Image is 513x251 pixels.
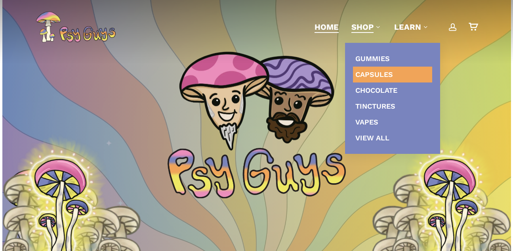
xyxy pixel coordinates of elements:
a: Gummies [353,51,432,67]
span: Vapes [355,118,378,126]
span: Tinctures [355,102,395,110]
span: View All [355,134,389,142]
span: Capsules [355,70,393,79]
a: Chocolate [353,82,432,98]
a: Capsules [353,67,432,82]
a: View All [353,130,432,146]
span: Gummies [355,54,390,63]
span: Home [315,22,339,32]
a: Shop [351,21,381,33]
img: Psychedelic PsyGuys Text Logo [168,148,346,198]
a: Cart [469,23,477,31]
a: Home [315,21,339,33]
a: Tinctures [353,98,432,114]
a: Learn [394,21,429,33]
span: Chocolate [355,86,397,94]
img: PsyGuys Heads Logo [177,41,336,160]
span: Shop [351,22,374,32]
img: PsyGuys [36,11,116,43]
span: Learn [394,22,421,32]
a: Vapes [353,114,432,130]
